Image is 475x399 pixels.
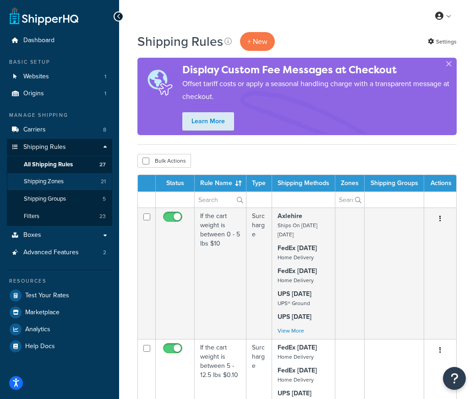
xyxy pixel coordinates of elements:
[7,208,112,225] li: Filters
[278,327,304,335] a: View More
[246,175,272,191] th: Type
[7,68,112,85] li: Websites
[7,304,112,321] a: Marketplace
[7,173,112,190] a: Shipping Zones 21
[23,249,79,257] span: Advanced Features
[23,73,49,81] span: Websites
[195,175,246,191] th: Rule Name : activate to sort column ascending
[424,175,456,191] th: Actions
[103,126,106,134] span: 8
[195,192,246,208] input: Search
[7,173,112,190] li: Shipping Zones
[7,277,112,285] div: Resources
[278,312,311,322] strong: UPS [DATE]
[25,309,60,317] span: Marketplace
[7,139,112,226] li: Shipping Rules
[335,175,365,191] th: Zones
[278,299,310,307] small: UPS® Ground
[24,161,73,169] span: All Shipping Rules
[23,37,55,44] span: Dashboard
[25,326,50,333] span: Analytics
[25,343,55,350] span: Help Docs
[278,366,317,375] strong: FedEx [DATE]
[23,231,41,239] span: Boxes
[335,192,364,208] input: Search
[7,287,112,304] a: Test Your Rates
[23,90,44,98] span: Origins
[103,195,106,203] span: 5
[443,367,466,390] button: Open Resource Center
[24,213,39,220] span: Filters
[7,85,112,102] a: Origins 1
[182,112,234,131] a: Learn More
[7,32,112,49] a: Dashboard
[278,243,317,253] strong: FedEx [DATE]
[7,244,112,261] a: Advanced Features 2
[7,58,112,66] div: Basic Setup
[195,208,246,339] td: If the cart weight is between 0 - 5 lbs $10
[23,126,46,134] span: Carriers
[278,266,317,276] strong: FedEx [DATE]
[7,156,112,173] a: All Shipping Rules 27
[24,178,64,186] span: Shipping Zones
[103,249,106,257] span: 2
[7,191,112,208] a: Shipping Groups 5
[7,68,112,85] a: Websites 1
[7,121,112,138] li: Carriers
[23,143,66,151] span: Shipping Rules
[7,208,112,225] a: Filters 23
[278,253,314,262] small: Home Delivery
[137,33,223,50] h1: Shipping Rules
[104,73,106,81] span: 1
[7,139,112,156] a: Shipping Rules
[278,276,314,284] small: Home Delivery
[25,292,69,300] span: Test Your Rates
[278,353,314,361] small: Home Delivery
[365,175,424,191] th: Shipping Groups
[278,289,311,299] strong: UPS [DATE]
[182,62,457,77] h4: Display Custom Fee Messages at Checkout
[428,35,457,48] a: Settings
[7,121,112,138] a: Carriers 8
[246,208,272,339] td: Surcharge
[278,388,311,398] strong: UPS [DATE]
[24,195,66,203] span: Shipping Groups
[7,227,112,244] a: Boxes
[278,376,314,384] small: Home Delivery
[7,338,112,355] a: Help Docs
[10,7,78,25] a: ShipperHQ Home
[278,343,317,352] strong: FedEx [DATE]
[137,63,182,102] img: duties-banner-06bc72dcb5fe05cb3f9472aba00be2ae8eb53ab6f0d8bb03d382ba314ac3c341.png
[240,32,275,51] p: + New
[278,211,302,221] strong: Axlehire
[7,321,112,338] a: Analytics
[272,175,336,191] th: Shipping Methods
[99,213,106,220] span: 23
[7,191,112,208] li: Shipping Groups
[99,161,106,169] span: 27
[137,154,191,168] button: Bulk Actions
[182,77,457,103] p: Offset tariff costs or apply a seasonal handling charge with a transparent message at checkout.
[156,175,195,191] th: Status
[7,244,112,261] li: Advanced Features
[7,111,112,119] div: Manage Shipping
[101,178,106,186] span: 21
[278,221,317,239] small: Ships On [DATE] [DATE]
[7,156,112,173] li: All Shipping Rules
[104,90,106,98] span: 1
[7,85,112,102] li: Origins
